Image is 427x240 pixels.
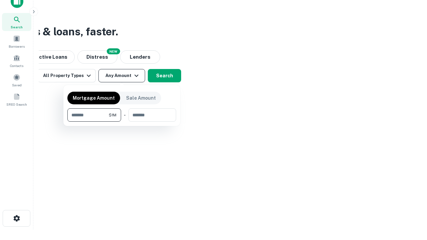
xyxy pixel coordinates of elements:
iframe: Chat Widget [394,187,427,219]
p: Sale Amount [126,94,156,102]
span: $1M [109,112,116,118]
p: Mortgage Amount [73,94,115,102]
div: - [124,108,126,122]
